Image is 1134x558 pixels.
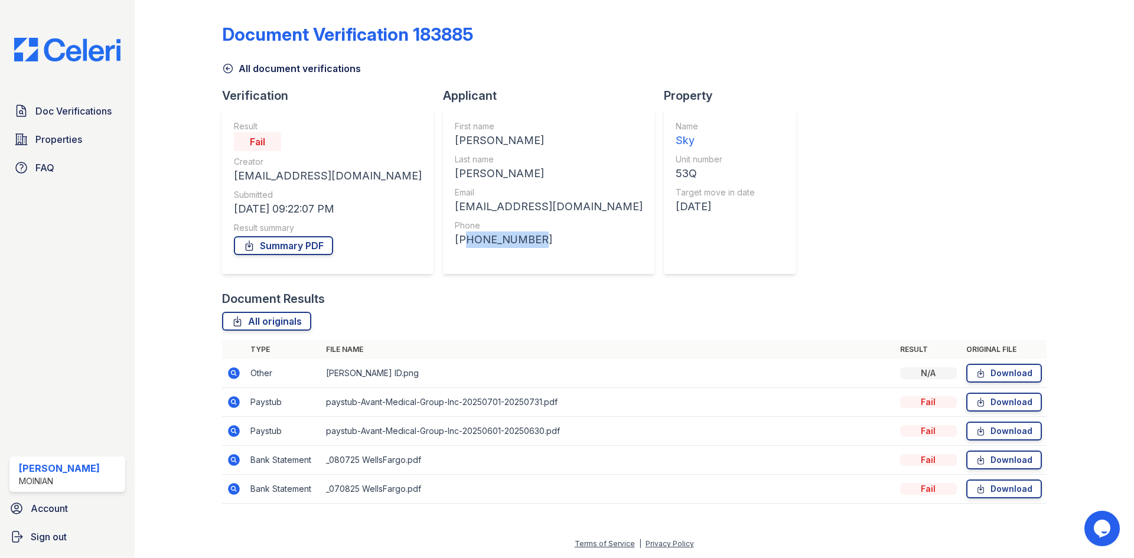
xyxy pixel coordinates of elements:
a: Name Sky [676,120,755,149]
td: _070825 WellsFargo.pdf [321,475,895,504]
img: CE_Logo_Blue-a8612792a0a2168367f1c8372b55b34899dd931a85d93a1a3d3e32e68fde9ad4.png [5,38,130,61]
div: [PHONE_NUMBER] [455,231,643,248]
a: Summary PDF [234,236,333,255]
a: Doc Verifications [9,99,125,123]
th: File name [321,340,895,359]
div: Email [455,187,643,198]
div: [DATE] 09:22:07 PM [234,201,422,217]
div: Document Verification 183885 [222,24,473,45]
div: Creator [234,156,422,168]
div: Document Results [222,291,325,307]
div: Fail [234,132,281,151]
div: Verification [222,87,443,104]
a: All originals [222,312,311,331]
td: Other [246,359,321,388]
div: Applicant [443,87,664,104]
span: Account [31,501,68,515]
td: paystub-Avant-Medical-Group-Inc-20250701-20250731.pdf [321,388,895,417]
div: [PERSON_NAME] [455,132,643,149]
a: Download [966,479,1042,498]
td: [PERSON_NAME] ID.png [321,359,895,388]
a: Privacy Policy [646,539,694,548]
div: Name [676,120,755,132]
div: [DATE] [676,198,755,215]
td: Paystub [246,388,321,417]
div: Fail [900,454,957,466]
iframe: chat widget [1084,511,1122,546]
div: Submitted [234,189,422,201]
div: Phone [455,220,643,231]
div: [PERSON_NAME] [19,461,100,475]
div: Fail [900,425,957,437]
span: Properties [35,132,82,146]
td: Bank Statement [246,446,321,475]
a: Properties [9,128,125,151]
div: Target move in date [676,187,755,198]
a: All document verifications [222,61,361,76]
td: Paystub [246,417,321,446]
div: Sky [676,132,755,149]
td: Bank Statement [246,475,321,504]
div: [EMAIL_ADDRESS][DOMAIN_NAME] [234,168,422,184]
a: Sign out [5,525,130,549]
div: Moinian [19,475,100,487]
a: Download [966,422,1042,440]
a: FAQ [9,156,125,180]
span: Sign out [31,530,67,544]
td: paystub-Avant-Medical-Group-Inc-20250601-20250630.pdf [321,417,895,446]
a: Download [966,451,1042,469]
div: Fail [900,483,957,495]
a: Terms of Service [575,539,635,548]
td: _080725 WellsFargo.pdf [321,446,895,475]
div: [PERSON_NAME] [455,165,643,182]
span: Doc Verifications [35,104,112,118]
th: Result [895,340,962,359]
div: Fail [900,396,957,408]
div: 53Q [676,165,755,182]
a: Download [966,364,1042,383]
div: First name [455,120,643,132]
div: Last name [455,154,643,165]
a: Account [5,497,130,520]
div: | [639,539,641,548]
div: Property [664,87,806,104]
div: Result [234,120,422,132]
div: [EMAIL_ADDRESS][DOMAIN_NAME] [455,198,643,215]
a: Download [966,393,1042,412]
th: Type [246,340,321,359]
th: Original file [962,340,1047,359]
span: FAQ [35,161,54,175]
div: Unit number [676,154,755,165]
div: Result summary [234,222,422,234]
div: N/A [900,367,957,379]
